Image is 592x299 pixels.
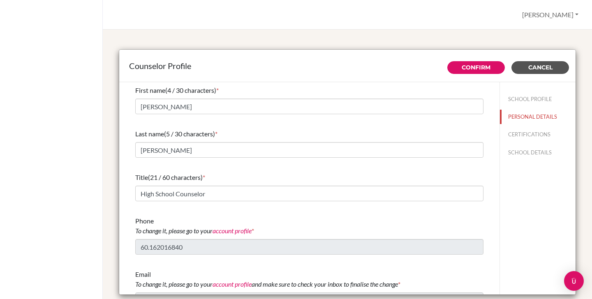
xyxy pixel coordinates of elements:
i: To change it, please go to your and make sure to check your inbox to finalise the change [135,280,398,288]
span: Title [135,173,148,181]
button: [PERSON_NAME] [518,7,582,23]
span: First name [135,86,165,94]
button: SCHOOL PROFILE [500,92,576,106]
span: (5 / 30 characters) [164,130,215,138]
span: Email [135,270,398,288]
button: CERTIFICATIONS [500,127,576,142]
i: To change it, please go to your [135,227,252,235]
span: Phone [135,217,252,235]
a: account profile [213,227,252,235]
a: account profile [213,280,252,288]
button: SCHOOL DETAILS [500,145,576,160]
span: (21 / 60 characters) [148,173,203,181]
button: PERSONAL DETAILS [500,110,576,124]
span: Last name [135,130,164,138]
span: (4 / 30 characters) [165,86,216,94]
div: Counselor Profile [129,60,566,72]
div: Open Intercom Messenger [564,271,584,291]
